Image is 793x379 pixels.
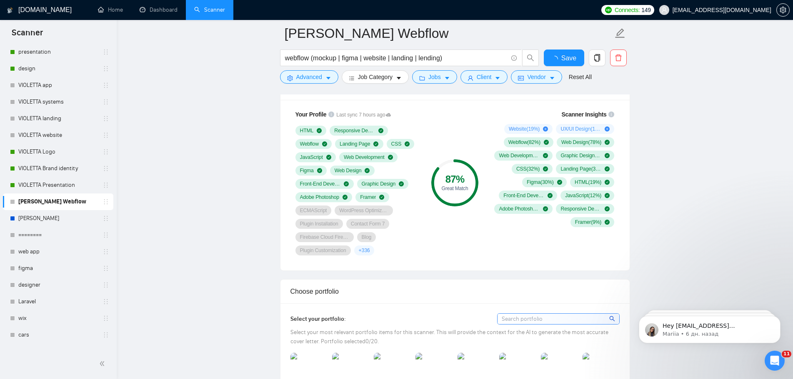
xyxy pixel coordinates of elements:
span: holder [103,298,109,305]
a: presentation [18,44,98,60]
span: caret-down [396,75,402,81]
span: check-circle [605,180,610,185]
span: caret-down [549,75,555,81]
span: Blog [362,234,372,240]
span: holder [103,282,109,288]
span: HTML [300,127,314,134]
a: setting [776,7,790,13]
span: Figma [300,167,314,174]
a: searchScanner [194,6,225,13]
span: check-circle [543,206,548,211]
span: Hey [EMAIL_ADDRESS][DOMAIN_NAME], Looks like your Upwork agency VibeStyle agency ran out of conne... [36,24,139,138]
span: check-circle [343,195,348,200]
span: Web Design [335,167,362,174]
span: Select your portfolio: [290,315,346,322]
span: bars [349,75,355,81]
span: Client [477,72,492,82]
span: info-circle [511,55,517,61]
span: Graphic Design [362,181,396,187]
span: holder [103,82,109,89]
span: loading [551,56,561,62]
span: Front-End Development ( 16 %) [503,192,544,199]
input: Search Freelance Jobs... [285,53,508,63]
span: Figma ( 30 %) [527,179,554,186]
span: holder [103,198,109,205]
span: user [661,7,667,13]
span: check-circle [605,140,610,145]
button: Save [544,50,584,66]
span: idcard [518,75,524,81]
a: VIOLETTA landing [18,110,98,127]
a: casino ui/ux [18,343,98,360]
span: holder [103,265,109,272]
div: Great Match [431,186,478,191]
a: VIOLETTA Presentation [18,177,98,193]
button: search [522,50,539,66]
span: copy [589,54,605,62]
span: caret-down [495,75,500,81]
span: check-circle [322,141,327,146]
span: check-circle [326,155,331,160]
span: caret-down [444,75,450,81]
span: Job Category [358,72,393,82]
span: check-circle [388,155,393,160]
span: Scanner [5,27,50,44]
span: user [468,75,473,81]
a: web app [18,243,98,260]
span: check-circle [399,181,404,186]
div: Choose portfolio [290,280,620,303]
a: VIOLETTA Logo [18,144,98,160]
a: VIOLETTA website [18,127,98,144]
span: check-circle [405,141,410,146]
span: edit [615,28,625,39]
a: figma [18,260,98,277]
button: settingAdvancedcaret-down [280,70,338,84]
span: Select your most relevant portfolio items for this scanner. This will provide the context for the... [290,329,608,345]
span: check-circle [543,153,548,158]
span: holder [103,332,109,338]
span: check-circle [317,168,322,173]
span: search [609,314,616,323]
a: dashboardDashboard [140,6,178,13]
span: Advanced [296,72,322,82]
span: Framer [360,194,376,201]
button: idcardVendorcaret-down [511,70,562,84]
span: Plugin Installation [300,220,338,227]
img: logo [7,4,13,17]
span: check-circle [605,166,610,171]
span: Connects: [615,5,640,15]
span: check-circle [379,195,384,200]
span: check-circle [557,180,562,185]
a: [PERSON_NAME] Webflow [18,193,98,210]
span: holder [103,348,109,355]
span: check-circle [605,153,610,158]
span: Web Development ( 51 %) [499,152,540,159]
span: check-circle [344,181,349,186]
a: VIOLETTA systems [18,94,98,110]
iframe: Intercom live chat [765,351,785,371]
span: Adobe Photoshop ( 10 %) [499,206,540,212]
a: homeHome [98,6,123,13]
a: Reset All [569,72,592,82]
span: check-circle [548,193,553,198]
span: Adobe Photoshop [300,194,339,201]
button: copy [589,50,605,66]
span: Scanner Insights [561,111,606,117]
span: Vendor [527,72,545,82]
span: folder [419,75,425,81]
span: check-circle [373,141,378,146]
span: Webflow [300,141,319,147]
span: HTML ( 19 %) [575,179,601,186]
span: Responsive Design [334,127,375,134]
span: JavaScript ( 12 %) [565,192,601,199]
span: holder [103,248,109,255]
span: holder [103,99,109,105]
span: double-left [99,359,108,368]
span: holder [103,49,109,55]
img: upwork-logo.png [605,7,612,13]
span: Your Profile [295,111,327,118]
span: Contact Form 7 [351,220,385,227]
a: designer [18,277,98,293]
